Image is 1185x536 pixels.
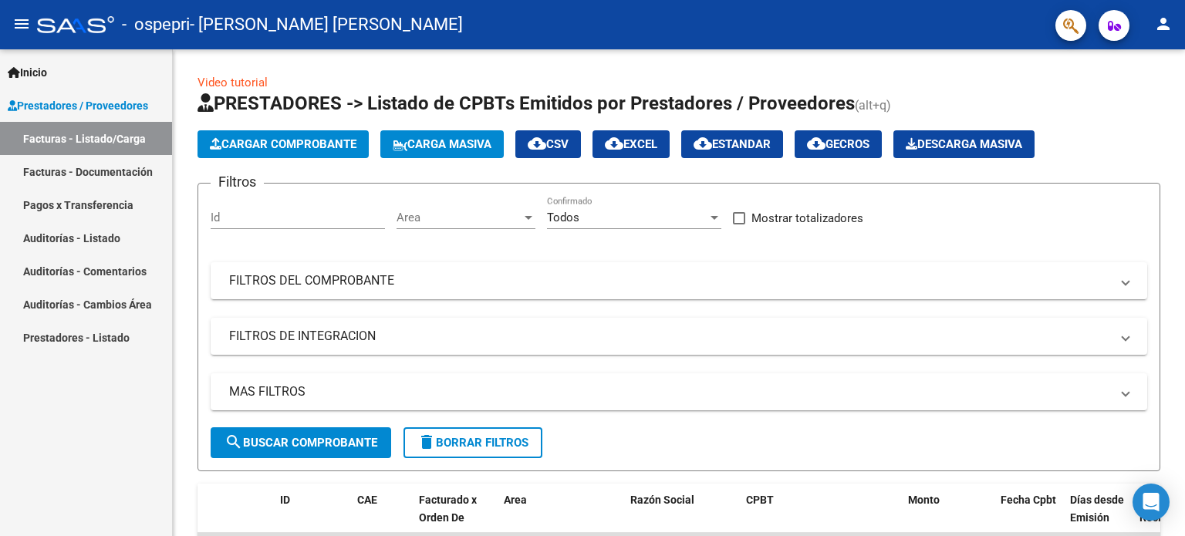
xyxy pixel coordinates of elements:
[397,211,522,224] span: Area
[547,211,579,224] span: Todos
[211,318,1147,355] mat-expansion-panel-header: FILTROS DE INTEGRACION
[280,494,290,506] span: ID
[225,436,377,450] span: Buscar Comprobante
[893,130,1035,158] button: Descarga Masiva
[605,134,623,153] mat-icon: cloud_download
[417,436,528,450] span: Borrar Filtros
[795,130,882,158] button: Gecros
[12,15,31,33] mat-icon: menu
[357,494,377,506] span: CAE
[906,137,1022,151] span: Descarga Masiva
[746,494,774,506] span: CPBT
[393,137,491,151] span: Carga Masiva
[893,130,1035,158] app-download-masive: Descarga masiva de comprobantes (adjuntos)
[197,130,369,158] button: Cargar Comprobante
[417,433,436,451] mat-icon: delete
[592,130,670,158] button: EXCEL
[908,494,940,506] span: Monto
[211,262,1147,299] mat-expansion-panel-header: FILTROS DEL COMPROBANTE
[225,433,243,451] mat-icon: search
[1001,494,1056,506] span: Fecha Cpbt
[197,93,855,114] span: PRESTADORES -> Listado de CPBTs Emitidos por Prestadores / Proveedores
[1154,15,1173,33] mat-icon: person
[197,76,268,89] a: Video tutorial
[403,427,542,458] button: Borrar Filtros
[605,137,657,151] span: EXCEL
[8,97,148,114] span: Prestadores / Proveedores
[694,137,771,151] span: Estandar
[1133,484,1170,521] div: Open Intercom Messenger
[211,373,1147,410] mat-expansion-panel-header: MAS FILTROS
[1139,494,1183,524] span: Fecha Recibido
[855,98,891,113] span: (alt+q)
[528,137,569,151] span: CSV
[8,64,47,81] span: Inicio
[229,272,1110,289] mat-panel-title: FILTROS DEL COMPROBANTE
[122,8,190,42] span: - ospepri
[419,494,477,524] span: Facturado x Orden De
[190,8,463,42] span: - [PERSON_NAME] [PERSON_NAME]
[211,171,264,193] h3: Filtros
[515,130,581,158] button: CSV
[681,130,783,158] button: Estandar
[211,427,391,458] button: Buscar Comprobante
[229,328,1110,345] mat-panel-title: FILTROS DE INTEGRACION
[807,137,869,151] span: Gecros
[630,494,694,506] span: Razón Social
[1070,494,1124,524] span: Días desde Emisión
[504,494,527,506] span: Area
[751,209,863,228] span: Mostrar totalizadores
[210,137,356,151] span: Cargar Comprobante
[229,383,1110,400] mat-panel-title: MAS FILTROS
[380,130,504,158] button: Carga Masiva
[807,134,825,153] mat-icon: cloud_download
[694,134,712,153] mat-icon: cloud_download
[528,134,546,153] mat-icon: cloud_download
